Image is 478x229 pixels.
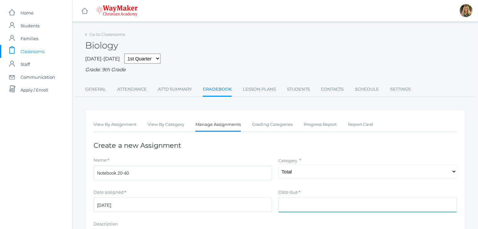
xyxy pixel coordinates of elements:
[355,83,379,96] a: Schedule
[21,58,30,71] span: Staff
[203,83,232,97] a: Gradebook
[304,118,337,131] a: Progress Report
[94,221,118,227] label: Description
[94,189,124,196] label: Date assigned
[21,71,55,84] span: Communication
[85,66,465,74] div: Grade: 9th Grade
[89,32,125,37] a: Go to Classrooms
[243,83,276,96] a: Lesson Plans
[287,83,310,96] a: Students
[278,189,298,196] label: Date due
[85,40,118,50] h2: Biology
[158,83,192,96] a: Attd Summary
[252,118,293,131] a: Grading Categories
[21,6,34,19] span: Home
[117,83,147,96] a: Attendance
[460,4,473,17] div: Claudia Marosz
[94,118,136,131] a: View By Assignment
[195,118,241,132] a: Manage Assignments
[21,32,38,45] span: Families
[85,83,106,96] a: General
[321,83,344,96] a: Contacts
[148,118,184,131] a: View By Category
[85,56,120,62] span: [DATE]-[DATE]
[21,45,44,58] span: Classrooms
[96,5,138,16] img: 4_waymaker-logo-stack-white.png
[21,84,48,96] span: Apply / Enroll
[390,83,411,96] a: Settings
[94,142,457,149] h1: Create a new Assignment
[94,157,107,163] label: Name
[21,19,39,32] span: Students
[348,118,373,131] a: Report Card
[278,158,297,163] label: Category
